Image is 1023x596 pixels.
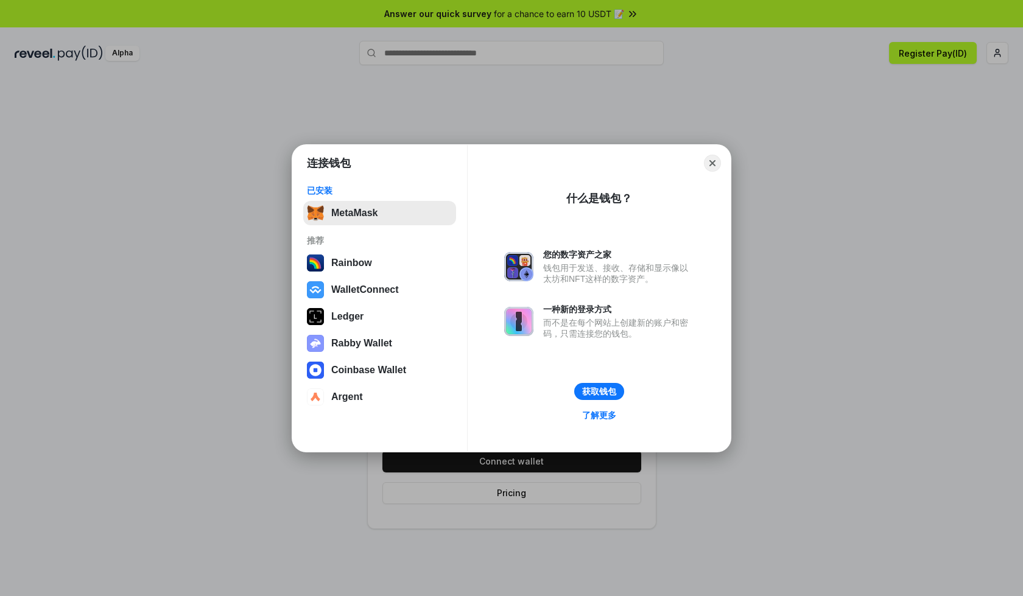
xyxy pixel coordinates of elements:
[504,307,533,336] img: svg+xml,%3Csvg%20xmlns%3D%22http%3A%2F%2Fwww.w3.org%2F2000%2Fsvg%22%20fill%3D%22none%22%20viewBox...
[543,304,694,315] div: 一种新的登录方式
[504,252,533,281] img: svg+xml,%3Csvg%20xmlns%3D%22http%3A%2F%2Fwww.w3.org%2F2000%2Fsvg%22%20fill%3D%22none%22%20viewBox...
[307,281,324,298] img: svg+xml,%3Csvg%20width%3D%2228%22%20height%3D%2228%22%20viewBox%3D%220%200%2028%2028%22%20fill%3D...
[331,365,406,376] div: Coinbase Wallet
[307,308,324,325] img: svg+xml,%3Csvg%20xmlns%3D%22http%3A%2F%2Fwww.w3.org%2F2000%2Fsvg%22%20width%3D%2228%22%20height%3...
[331,284,399,295] div: WalletConnect
[582,386,616,397] div: 获取钱包
[543,262,694,284] div: 钱包用于发送、接收、存储和显示像以太坊和NFT这样的数字资产。
[307,156,351,170] h1: 连接钱包
[566,191,632,206] div: 什么是钱包？
[582,410,616,421] div: 了解更多
[704,155,721,172] button: Close
[307,362,324,379] img: svg+xml,%3Csvg%20width%3D%2228%22%20height%3D%2228%22%20viewBox%3D%220%200%2028%2028%22%20fill%3D...
[303,278,456,302] button: WalletConnect
[331,258,372,268] div: Rainbow
[574,383,624,400] button: 获取钱包
[307,205,324,222] img: svg+xml,%3Csvg%20fill%3D%22none%22%20height%3D%2233%22%20viewBox%3D%220%200%2035%2033%22%20width%...
[303,251,456,275] button: Rainbow
[303,331,456,356] button: Rabby Wallet
[331,208,378,219] div: MetaMask
[331,338,392,349] div: Rabby Wallet
[307,254,324,272] img: svg+xml,%3Csvg%20width%3D%22120%22%20height%3D%22120%22%20viewBox%3D%220%200%20120%20120%22%20fil...
[543,249,694,260] div: 您的数字资产之家
[307,185,452,196] div: 已安装
[543,317,694,339] div: 而不是在每个网站上创建新的账户和密码，只需连接您的钱包。
[303,304,456,329] button: Ledger
[331,311,364,322] div: Ledger
[303,358,456,382] button: Coinbase Wallet
[303,201,456,225] button: MetaMask
[307,235,452,246] div: 推荐
[303,385,456,409] button: Argent
[307,335,324,352] img: svg+xml,%3Csvg%20xmlns%3D%22http%3A%2F%2Fwww.w3.org%2F2000%2Fsvg%22%20fill%3D%22none%22%20viewBox...
[575,407,624,423] a: 了解更多
[331,391,363,402] div: Argent
[307,388,324,405] img: svg+xml,%3Csvg%20width%3D%2228%22%20height%3D%2228%22%20viewBox%3D%220%200%2028%2028%22%20fill%3D...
